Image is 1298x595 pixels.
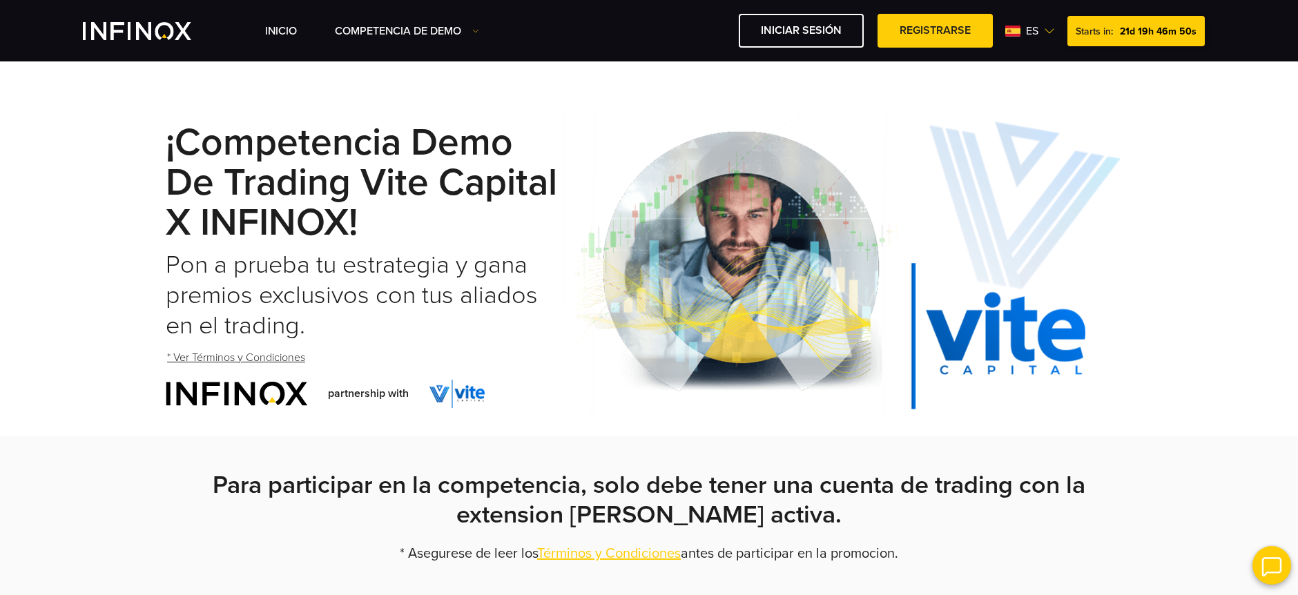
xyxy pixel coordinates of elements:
span: es [1020,23,1044,39]
span: Starts in: [1076,26,1113,37]
span: 21d 19h 46m 50s [1120,26,1197,37]
a: Registrarse [878,14,993,48]
h2: Pon a prueba tu estrategia y gana premios exclusivos con tus aliados en el trading. [166,250,563,341]
a: * Ver Términos y Condiciones [166,341,307,375]
a: Iniciar sesión [739,14,864,48]
img: Dropdown [472,28,479,35]
p: * Asegurese de leer los antes de participar en la promocion. [166,544,1132,563]
span: partnership with [328,385,409,402]
a: INFINOX Vite [83,22,224,40]
strong: ¡Competencia Demo de Trading Vite Capital x INFINOX! [166,120,557,246]
img: open convrs live chat [1252,546,1291,585]
strong: Para participar en la competencia, solo debe tener una cuenta de trading con la extension [PERSON... [213,470,1085,530]
a: Términos y Condiciones [537,545,681,562]
a: Competencia de Demo [335,23,479,39]
a: INICIO [265,23,297,39]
